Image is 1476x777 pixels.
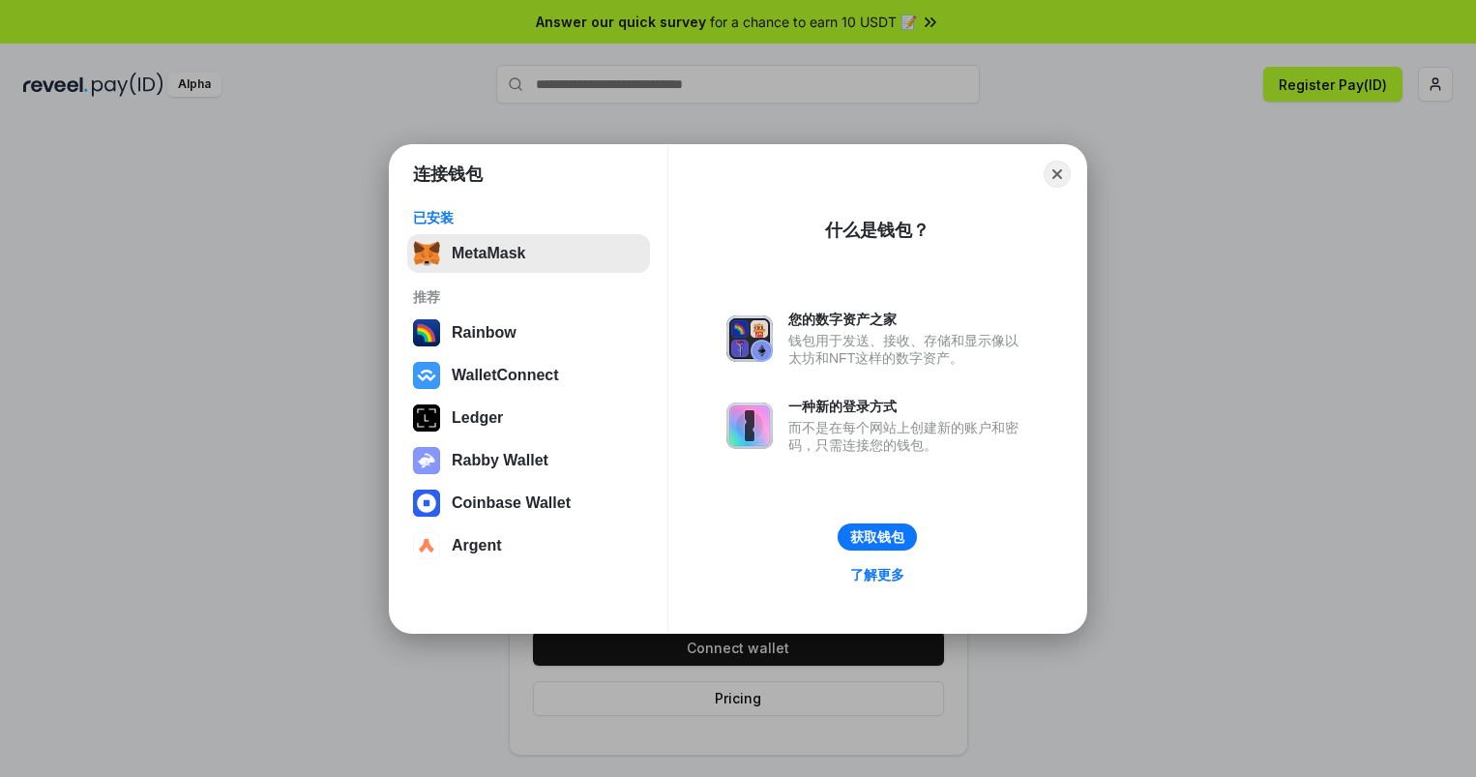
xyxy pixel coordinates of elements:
h1: 连接钱包 [413,163,483,186]
div: 而不是在每个网站上创建新的账户和密码，只需连接您的钱包。 [788,419,1028,454]
button: Coinbase Wallet [407,484,650,523]
button: Rainbow [407,314,650,352]
img: svg+xml,%3Csvg%20width%3D%2228%22%20height%3D%2228%22%20viewBox%3D%220%200%2028%2028%22%20fill%3D... [413,490,440,517]
button: Close [1044,161,1071,188]
img: svg+xml,%3Csvg%20xmlns%3D%22http%3A%2F%2Fwww.w3.org%2F2000%2Fsvg%22%20fill%3D%22none%22%20viewBox... [726,403,773,449]
div: 您的数字资产之家 [788,311,1028,328]
div: 了解更多 [850,566,904,583]
img: svg+xml,%3Csvg%20xmlns%3D%22http%3A%2F%2Fwww.w3.org%2F2000%2Fsvg%22%20fill%3D%22none%22%20viewBox... [413,447,440,474]
div: Coinbase Wallet [452,494,571,512]
img: svg+xml,%3Csvg%20width%3D%2228%22%20height%3D%2228%22%20viewBox%3D%220%200%2028%2028%22%20fill%3D... [413,362,440,389]
img: svg+xml,%3Csvg%20width%3D%2228%22%20height%3D%2228%22%20viewBox%3D%220%200%2028%2028%22%20fill%3D... [413,532,440,559]
img: svg+xml,%3Csvg%20xmlns%3D%22http%3A%2F%2Fwww.w3.org%2F2000%2Fsvg%22%20fill%3D%22none%22%20viewBox... [726,315,773,362]
div: WalletConnect [452,367,559,384]
button: Ledger [407,399,650,437]
button: Rabby Wallet [407,441,650,480]
img: svg+xml,%3Csvg%20xmlns%3D%22http%3A%2F%2Fwww.w3.org%2F2000%2Fsvg%22%20width%3D%2228%22%20height%3... [413,404,440,432]
a: 了解更多 [839,562,916,587]
div: 获取钱包 [850,528,904,546]
button: 获取钱包 [838,523,917,551]
img: svg+xml,%3Csvg%20width%3D%22120%22%20height%3D%22120%22%20viewBox%3D%220%200%20120%20120%22%20fil... [413,319,440,346]
div: MetaMask [452,245,525,262]
div: 推荐 [413,288,644,306]
div: Argent [452,537,502,554]
button: MetaMask [407,234,650,273]
button: WalletConnect [407,356,650,395]
div: 已安装 [413,209,644,226]
div: 钱包用于发送、接收、存储和显示像以太坊和NFT这样的数字资产。 [788,332,1028,367]
div: Ledger [452,409,503,427]
button: Argent [407,526,650,565]
div: 一种新的登录方式 [788,398,1028,415]
div: Rainbow [452,324,517,342]
div: Rabby Wallet [452,452,548,469]
div: 什么是钱包？ [825,219,930,242]
img: svg+xml,%3Csvg%20fill%3D%22none%22%20height%3D%2233%22%20viewBox%3D%220%200%2035%2033%22%20width%... [413,240,440,267]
